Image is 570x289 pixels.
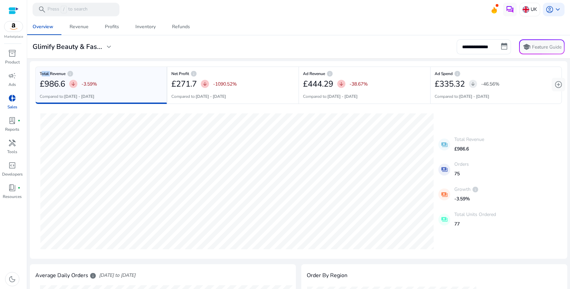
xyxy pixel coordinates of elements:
[40,73,163,74] h6: Total Revenue
[35,272,96,279] h4: Average Daily Orders
[554,5,562,14] span: keyboard_arrow_down
[4,34,23,39] p: Marketplace
[135,24,156,29] div: Inventory
[81,80,97,88] p: -3.59%
[18,119,20,122] span: fiber_manual_record
[546,5,554,14] span: account_circle
[8,82,16,88] p: Ads
[105,24,119,29] div: Profits
[435,73,557,74] h6: Ad Spend
[213,80,237,88] p: -1090.52%
[438,164,450,176] mat-icon: payments
[190,70,197,77] span: info
[522,6,529,13] img: uk.svg
[71,81,76,87] span: arrow_downward
[2,171,23,177] p: Developers
[454,145,484,152] p: £986.6
[470,81,476,87] span: arrow_downward
[171,93,226,100] p: Compared to:
[3,194,22,200] p: Resources
[454,195,479,202] p: -3.59%
[171,73,294,74] h6: Net Profit
[8,94,16,102] span: donut_small
[519,39,565,54] button: schoolFeature Guide
[70,24,89,29] div: Revenue
[171,79,197,89] h2: £271.7
[64,94,94,99] b: [DATE] - [DATE]
[7,104,17,110] p: Sales
[8,49,16,57] span: inventory_2
[454,161,469,168] p: Orders
[435,93,489,100] p: Compared to:
[481,80,499,88] p: -46.56%
[18,186,20,189] span: fiber_manual_record
[303,93,358,100] p: Compared to:
[303,79,333,89] h2: £444.29
[307,272,347,279] h4: Order By Region
[326,70,333,77] span: info
[522,43,531,51] span: school
[454,220,496,228] p: 77
[532,44,562,51] p: Feature Guide
[438,188,450,200] mat-icon: payments
[303,73,426,74] h6: Ad Revenue
[438,139,450,150] mat-icon: payments
[552,78,565,91] button: add_circle
[5,59,20,65] p: Product
[454,186,479,193] p: Growth
[8,139,16,147] span: handyman
[459,94,489,99] b: [DATE] - [DATE]
[472,186,479,193] span: info
[8,116,16,125] span: lab_profile
[38,5,46,14] span: search
[105,43,113,51] span: expand_more
[33,43,102,51] h3: Glimify Beauty & Fas...
[7,149,17,155] p: Tools
[61,6,67,13] span: /
[40,93,94,100] p: Compared to:
[435,79,465,89] h2: £335.32
[40,79,65,89] h2: £986.6
[33,24,53,29] div: Overview
[554,80,563,89] span: add_circle
[454,170,469,177] p: 75
[90,272,96,279] span: info
[172,24,190,29] div: Refunds
[349,80,368,88] p: -38.67%
[47,6,88,13] p: Press to search
[99,272,135,279] span: [DATE] to [DATE]
[454,136,484,143] p: Total Revenue
[454,211,496,218] p: Total Units Ordered
[8,72,16,80] span: campaign
[339,81,344,87] span: arrow_downward
[67,70,74,77] span: info
[438,214,450,225] mat-icon: payments
[8,184,16,192] span: book_4
[4,21,23,32] img: amazon.svg
[531,3,537,15] p: UK
[196,94,226,99] b: [DATE] - [DATE]
[327,94,358,99] b: [DATE] - [DATE]
[8,161,16,169] span: code_blocks
[454,70,461,77] span: info
[5,126,19,132] p: Reports
[8,275,16,283] span: dark_mode
[202,81,208,87] span: arrow_downward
